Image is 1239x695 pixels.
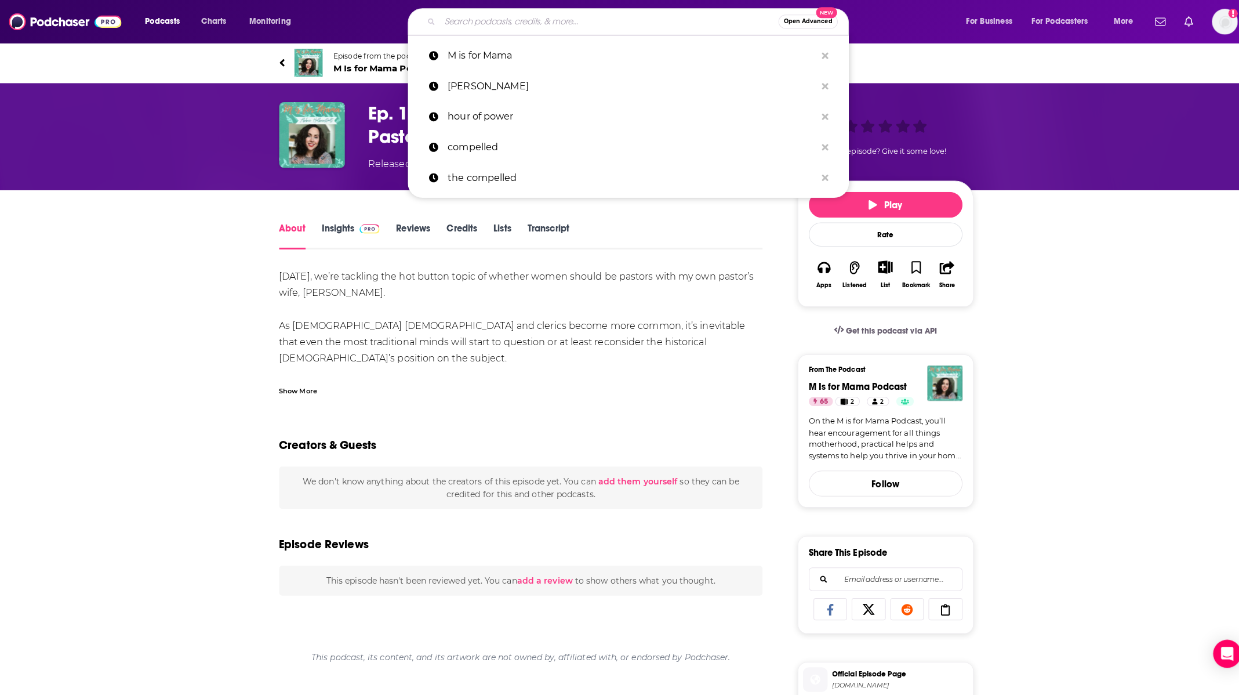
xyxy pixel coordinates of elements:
img: User Profile [1198,9,1224,34]
a: the compelled [404,161,840,191]
span: New [807,7,828,18]
span: M Is for Mama Podcast [330,62,458,73]
div: Listened [834,278,858,285]
span: 65 [811,392,819,403]
h3: From The Podcast [800,361,943,370]
a: Transcript [522,220,563,247]
div: Share [929,278,944,285]
span: Open Advanced [775,19,823,24]
button: Bookmark [891,250,921,292]
input: Email address or username... [810,562,942,584]
div: Bookmark [892,278,920,285]
a: Share on Facebook [805,591,838,613]
p: compelled [443,131,807,161]
a: Official Episode Page[DOMAIN_NAME] [794,660,958,684]
button: Follow [800,465,952,491]
button: Listened [830,250,860,292]
a: Credits [442,220,472,247]
span: More [1101,13,1121,30]
button: open menu [947,12,1016,31]
button: Share [921,250,951,292]
a: InsightsPodchaser Pro [319,220,376,247]
span: For Podcasters [1020,13,1076,30]
div: Search followers [800,561,952,584]
img: M Is for Mama Podcast [917,361,952,396]
input: Search podcasts, credits, & more... [435,12,770,31]
h3: Share This Episode [800,541,878,552]
a: 65 [800,392,824,401]
h3: Episode Reviews [277,531,365,545]
div: Apps [808,278,823,285]
button: open menu [239,12,303,31]
a: hour of power [404,100,840,131]
button: add them yourself [592,471,670,480]
p: hour of power [443,100,807,131]
a: Get this podcast via API [816,313,936,341]
img: Podchaser - Follow, Share and Rate Podcasts [9,10,121,32]
div: Open Intercom Messenger [1200,632,1227,660]
span: 2 [842,392,845,403]
h2: Creators & Guests [277,433,373,447]
div: Rate [800,220,952,244]
a: Share on Reddit [881,591,914,613]
a: Lists [488,220,506,247]
img: Podchaser Pro [356,222,376,231]
span: Play [859,197,892,208]
button: open menu [1013,12,1093,31]
div: Search podcasts, credits, & more... [415,8,851,35]
img: M Is for Mama Podcast [292,48,319,76]
a: M Is for Mama PodcastEpisode from the podcastM Is for Mama Podcast65 [277,48,620,76]
a: About [277,220,303,247]
button: Open AdvancedNew [770,15,829,28]
button: add a review [511,567,566,580]
p: kyle idleman [443,70,807,100]
span: Podcasts [144,13,178,30]
a: compelled [404,131,840,161]
span: Good episode? Give it some love! [816,145,936,154]
h1: Ep. 118: Should Women Be Pastors? (A Chat with Pastor’s Wife, Jenn Witmer) [365,101,771,146]
a: 2 [826,392,850,401]
div: Show More ButtonList [860,250,891,292]
span: For Business [955,13,1001,30]
span: Logged in as ZoeJethani [1198,9,1224,34]
a: Copy Link [918,591,952,613]
img: Ep. 118: Should Women Be Pastors? (A Chat with Pastor’s Wife, Jenn Witmer) [277,101,341,166]
a: M Is for Mama Podcast [800,377,898,388]
a: Show notifications dropdown [1138,12,1157,31]
div: Released [DATE] [365,155,438,169]
span: This episode hasn't been reviewed yet. You can to show others what you thought. [323,569,707,579]
a: On the M is for Mama Podcast, you’ll hear encouragement for all things motherhood, practical help... [800,411,952,456]
a: Share on X/Twitter [842,591,876,613]
span: 2 [871,392,874,403]
span: Monitoring [247,13,288,30]
span: Episode from the podcast [330,51,458,60]
span: Official Episode Page [823,661,958,672]
div: This podcast, its content, and its artwork are not owned by, affiliated with, or endorsed by Podc... [277,635,755,664]
button: Show profile menu [1198,9,1224,34]
span: Charts [199,13,224,30]
button: open menu [1093,12,1135,31]
a: Charts [192,12,231,31]
button: Show More Button [864,258,888,270]
div: List [871,278,881,285]
a: Show notifications dropdown [1167,12,1185,31]
p: M is for Mama [443,40,807,70]
p: the compelled [443,161,807,191]
svg: Add a profile image [1215,9,1224,18]
span: Get this podcast via API [837,322,926,332]
button: Play [800,190,952,215]
span: We don't know anything about the creators of this episode yet . You can so they can be credited f... [300,470,731,494]
a: 2 [858,392,880,401]
a: M is for Mama [404,40,840,70]
button: open menu [136,12,193,31]
a: [PERSON_NAME] [404,70,840,100]
span: podcasters.spotify.com [823,673,958,682]
a: Reviews [392,220,426,247]
button: Apps [800,250,830,292]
